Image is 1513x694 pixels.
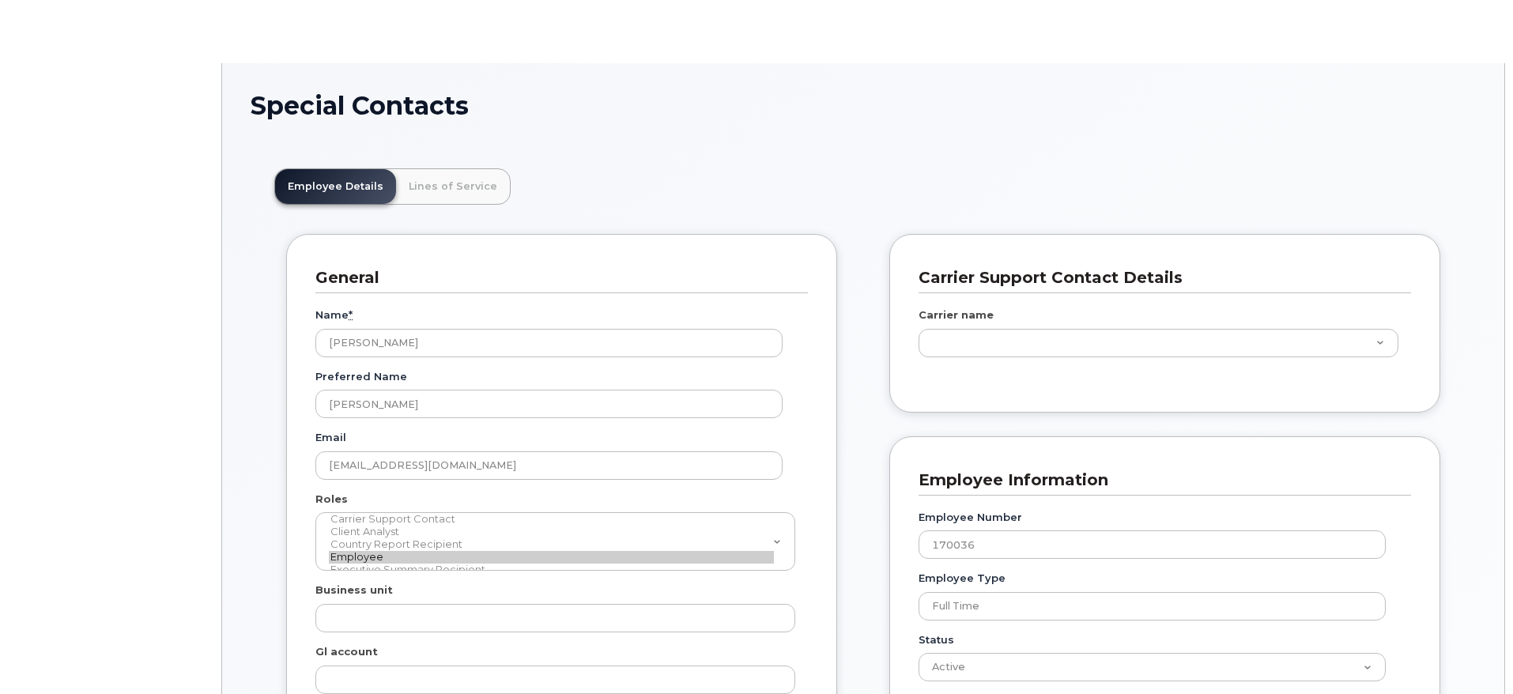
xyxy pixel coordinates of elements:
[329,538,774,551] option: Country Report Recipient
[315,430,346,445] label: Email
[349,308,353,321] abbr: required
[919,632,954,647] label: Status
[396,169,510,204] a: Lines of Service
[315,267,796,289] h3: General
[329,526,774,538] option: Client Analyst
[315,492,348,507] label: Roles
[315,644,378,659] label: Gl account
[329,564,774,576] option: Executive Summary Recipient
[251,92,1476,119] h1: Special Contacts
[329,513,774,526] option: Carrier Support Contact
[919,267,1399,289] h3: Carrier Support Contact Details
[919,307,994,322] label: Carrier name
[315,583,393,598] label: Business unit
[329,551,774,564] option: Employee
[275,169,396,204] a: Employee Details
[315,369,407,384] label: Preferred Name
[919,571,1006,586] label: Employee Type
[315,307,353,322] label: Name
[919,510,1022,525] label: Employee Number
[919,470,1399,491] h3: Employee Information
